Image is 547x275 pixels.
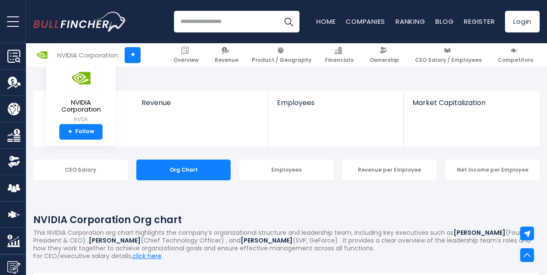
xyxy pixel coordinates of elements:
strong: + [68,128,72,136]
span: Overview [174,57,199,64]
a: +Follow [59,124,103,140]
a: Overview [170,43,203,67]
div: Org Chart [136,160,231,180]
b: [PERSON_NAME] [89,236,141,245]
a: CEO Salary / Employees [411,43,486,67]
a: Companies [346,17,385,26]
a: Login [505,11,540,32]
a: Register [464,17,495,26]
a: Financials [321,43,357,67]
span: Market Capitalization [412,99,530,107]
img: NVDA logo [66,64,96,93]
a: Revenue [133,91,268,122]
span: Ownership [370,57,399,64]
a: Employees [268,91,403,122]
a: Blog [435,17,454,26]
b: [PERSON_NAME] [454,228,505,237]
a: Ranking [396,17,425,26]
div: NVIDIA Corporation [57,50,118,60]
a: NVIDIA Corporation NVDA [53,63,109,124]
span: Financials [325,57,354,64]
a: Competitors [494,43,537,67]
img: Bullfincher logo [33,12,127,32]
a: Revenue [211,43,242,67]
b: [PERSON_NAME] [241,236,293,245]
span: Product / Geography [252,57,312,64]
div: CEO Salary [33,160,128,180]
div: Revenue per Employee [342,160,437,180]
a: Home [316,17,335,26]
a: Product / Geography [248,43,315,67]
span: Revenue [215,57,238,64]
button: Search [278,11,299,32]
div: Net Income per Employee [445,160,540,180]
span: Revenue [142,99,260,107]
span: Employees [277,99,394,107]
h1: NVIDIA Corporation Org chart [33,213,540,227]
div: Employees [239,160,334,180]
span: Competitors [498,57,533,64]
img: NVDA logo [34,47,50,63]
a: Ownership [366,43,403,67]
a: + [125,47,141,63]
p: This NVIDIA Corporation org chart highlights the company’s organizational structure and leadershi... [33,229,540,253]
img: Ownership [7,155,20,168]
p: For CEO/executive salary details, . [33,252,540,260]
span: NVIDIA Corporation [53,99,109,113]
a: Go to homepage [33,12,126,32]
a: Market Capitalization [404,91,539,122]
span: CEO Salary / Employees [415,57,482,64]
a: click here [132,252,161,260]
small: NVDA [53,115,109,123]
